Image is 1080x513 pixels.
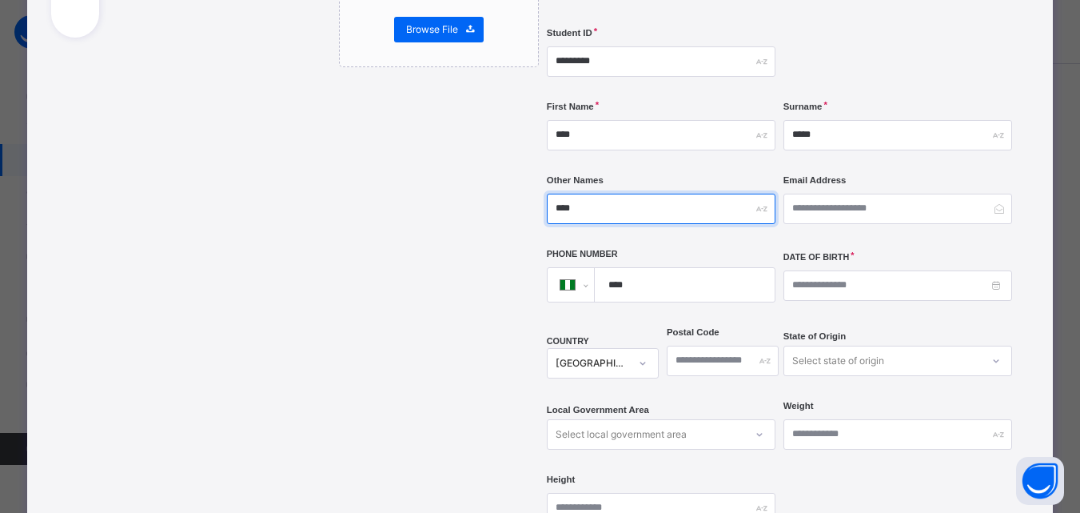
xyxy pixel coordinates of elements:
[1016,457,1064,505] button: Open asap
[547,403,649,417] span: Local Government Area
[792,346,884,376] div: Select state of origin
[556,419,687,450] div: Select local government area
[547,26,592,40] label: Student ID
[667,326,719,339] label: Postal Code
[547,336,589,346] span: COUNTRY
[783,399,814,413] label: Weight
[406,22,458,37] span: Browse File
[783,250,850,263] label: Date of Birth
[547,100,594,114] label: First Name
[783,174,847,187] label: Email Address
[783,100,823,114] label: Surname
[547,473,575,487] label: Height
[547,247,618,260] label: Phone Number
[556,356,629,371] div: [GEOGRAPHIC_DATA]
[547,174,604,187] label: Other Names
[783,330,846,343] span: State of Origin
